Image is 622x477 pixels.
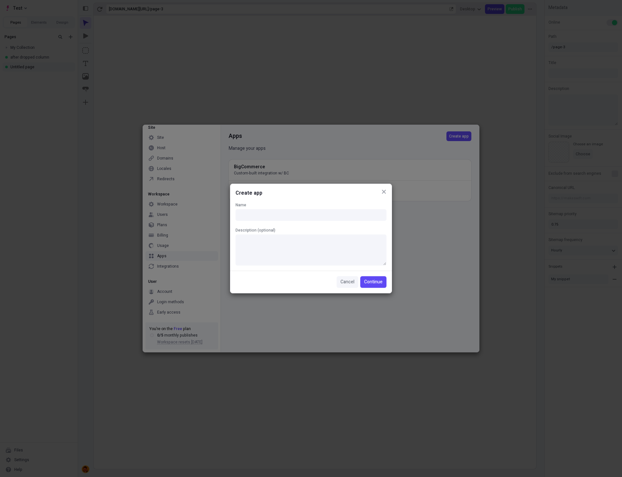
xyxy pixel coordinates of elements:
button: Continue [360,276,386,288]
button: Cancel [337,276,358,288]
span: Cancel [340,279,354,286]
span: Continue [364,279,383,286]
div: Name [236,202,386,208]
div: Description (optional) [236,227,386,233]
input: Name [236,209,386,221]
textarea: Description (optional) [236,235,386,266]
div: Create app [230,184,392,197]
